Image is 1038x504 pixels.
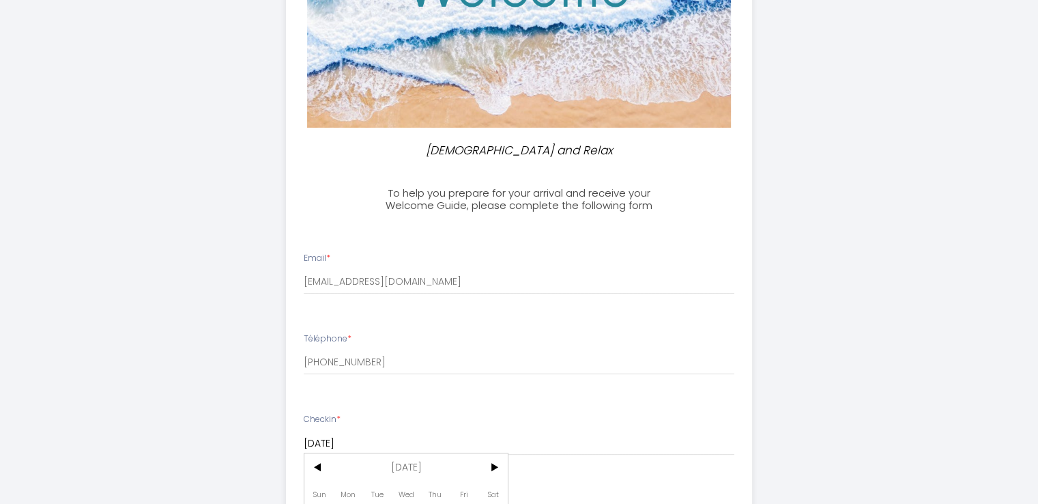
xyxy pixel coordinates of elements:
span: < [304,453,334,481]
h3: To help you prepare for your arrival and receive your Welcome Guide, please complete the followin... [367,187,671,212]
label: Téléphone [304,333,351,346]
label: Checkin [304,413,341,426]
span: [DATE] [334,453,479,481]
p: [DEMOGRAPHIC_DATA] and Relax [373,141,665,160]
label: Email [304,252,330,265]
span: > [479,453,508,481]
